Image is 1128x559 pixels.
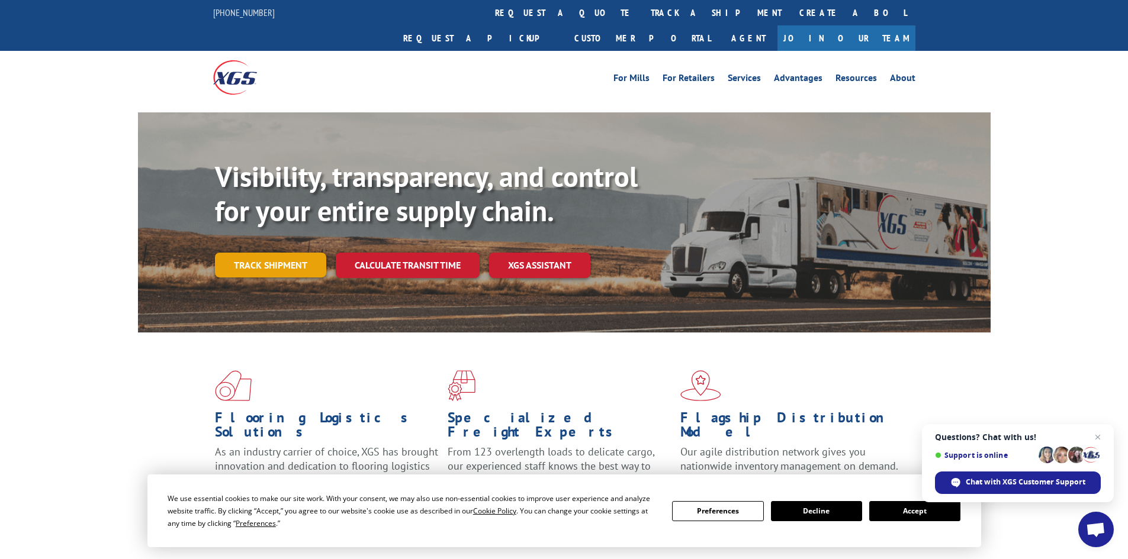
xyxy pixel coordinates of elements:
a: Track shipment [215,253,326,277]
span: Cookie Policy [473,506,516,516]
span: Chat with XGS Customer Support [935,471,1101,494]
h1: Flagship Distribution Model [680,411,904,445]
a: Calculate transit time [336,253,480,278]
a: Resources [835,73,877,86]
span: As an industry carrier of choice, XGS has brought innovation and dedication to flooring logistics... [215,445,438,487]
button: Decline [771,501,862,521]
a: Open chat [1078,512,1114,547]
span: Questions? Chat with us! [935,432,1101,442]
h1: Flooring Logistics Solutions [215,411,439,445]
span: Our agile distribution network gives you nationwide inventory management on demand. [680,445,898,473]
b: Visibility, transparency, and control for your entire supply chain. [215,158,638,229]
button: Preferences [672,501,763,521]
span: Support is online [935,451,1034,460]
h1: Specialized Freight Experts [448,411,671,445]
a: Customer Portal [565,25,719,51]
a: Join Our Team [777,25,915,51]
button: Accept [869,501,960,521]
a: XGS ASSISTANT [489,253,590,278]
img: xgs-icon-focused-on-flooring-red [448,370,475,401]
a: For Retailers [663,73,715,86]
a: About [890,73,915,86]
a: Services [728,73,761,86]
div: We use essential cookies to make our site work. With your consent, we may also use non-essential ... [168,492,658,529]
span: Chat with XGS Customer Support [966,477,1085,487]
div: Cookie Consent Prompt [147,474,981,547]
a: Agent [719,25,777,51]
a: Request a pickup [394,25,565,51]
a: For Mills [613,73,650,86]
span: Preferences [236,518,276,528]
p: From 123 overlength loads to delicate cargo, our experienced staff knows the best way to move you... [448,445,671,497]
a: [PHONE_NUMBER] [213,7,275,18]
img: xgs-icon-total-supply-chain-intelligence-red [215,370,252,401]
img: xgs-icon-flagship-distribution-model-red [680,370,721,401]
a: Advantages [774,73,822,86]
